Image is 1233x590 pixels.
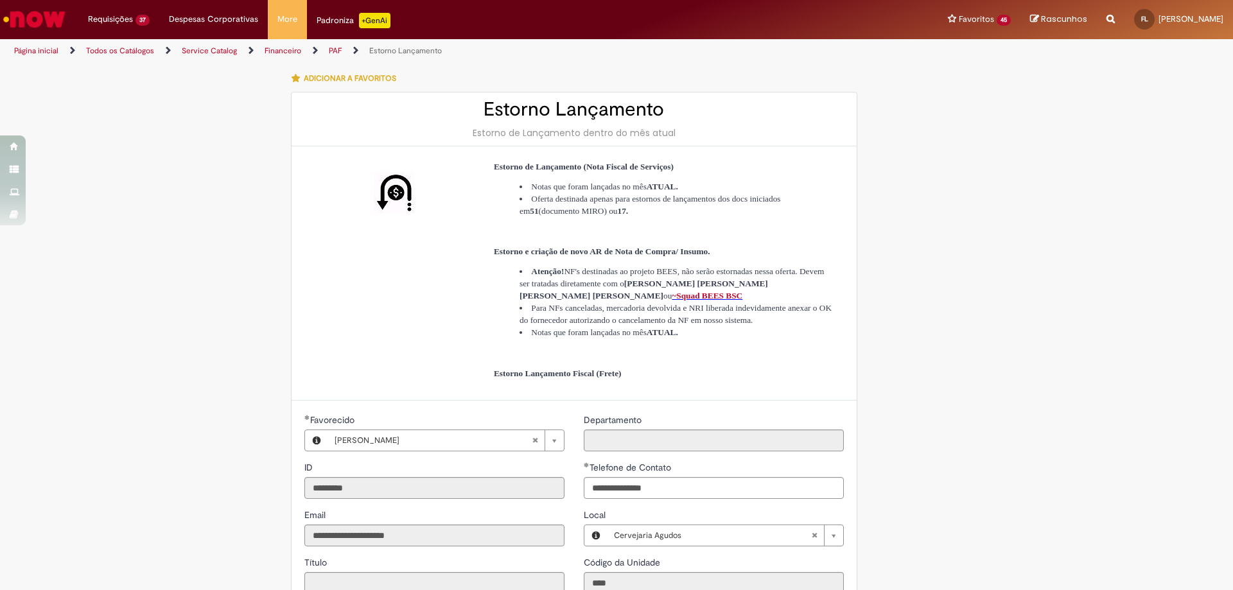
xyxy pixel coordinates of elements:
[672,291,724,300] span: ~Squad BEES
[1159,13,1223,24] span: [PERSON_NAME]
[726,291,742,300] span: BSC
[182,46,237,56] a: Service Catalog
[169,13,258,26] span: Despesas Corporativas
[647,182,678,191] strong: ATUAL.
[520,302,834,326] li: Para NFs canceladas, mercadoria devolvida e NRI liberada indevidamente anexar o OK do fornecedor ...
[304,462,315,473] span: Somente leitura - ID
[328,430,564,451] a: [PERSON_NAME]Limpar campo Favorecido
[10,39,812,63] ul: Trilhas de página
[304,508,328,521] label: Somente leitura - Email
[672,291,742,300] a: ~Squad BEESBSC
[1041,13,1087,25] span: Rascunhos
[584,557,663,568] span: Somente leitura - Código da Unidade
[304,461,315,474] label: Somente leitura - ID
[136,15,150,26] span: 37
[614,525,811,546] span: Cervejaria Agudos
[584,429,844,451] input: Departamento
[304,556,329,569] label: Somente leitura - Título
[608,525,843,546] a: Cervejaria AgudosLimpar campo Local
[304,525,564,546] input: Email
[584,462,590,467] span: Obrigatório Preenchido
[305,430,328,451] button: Favorecido, Visualizar este registro Fernando Odair De Lima
[959,13,994,26] span: Favoritos
[88,13,133,26] span: Requisições
[520,180,834,193] li: Notas que foram lançadas no mês
[304,99,844,120] h2: Estorno Lançamento
[530,206,538,216] strong: 51
[997,15,1011,26] span: 45
[618,206,629,216] strong: 17.
[584,525,608,546] button: Local, Visualizar este registro Cervejaria Agudos
[520,279,768,300] strong: [PERSON_NAME] [PERSON_NAME] [PERSON_NAME] [PERSON_NAME]
[584,556,663,569] label: Somente leitura - Código da Unidade
[805,525,824,546] abbr: Limpar campo Local
[520,193,834,217] li: Oferta destinada apenas para estornos de lançamentos dos docs iniciados em (documento MIRO) ou
[304,557,329,568] span: Somente leitura - Título
[1141,15,1148,23] span: FL
[310,414,357,426] span: Necessários - Favorecido
[520,266,825,300] span: NF's destinadas ao projeto BEES, não serão estornadas nessa oferta. Devem ser tratadas diretament...
[304,477,564,499] input: ID
[494,369,622,378] span: Estorno Lançamento Fiscal (Frete)
[304,126,844,139] div: Estorno de Lançamento dentro do mês atual
[584,509,608,521] span: Local
[647,327,678,337] strong: ATUAL.
[304,415,310,420] span: Obrigatório Preenchido
[584,477,844,499] input: Telefone de Contato
[359,13,390,28] p: +GenAi
[291,65,403,92] button: Adicionar a Favoritos
[531,266,564,276] strong: Atenção!
[520,326,834,338] li: Notas que foram lançadas no mês
[494,162,674,171] span: Estorno de Lançamento (Nota Fiscal de Serviços)
[1,6,67,32] img: ServiceNow
[369,46,442,56] a: Estorno Lançamento
[590,462,674,473] span: Telefone de Contato
[265,46,301,56] a: Financeiro
[335,430,532,451] span: [PERSON_NAME]
[1030,13,1087,26] a: Rascunhos
[494,247,710,256] span: Estorno e criação de novo AR de Nota de Compra/ Insumo.
[329,46,342,56] a: PAF
[317,13,390,28] div: Padroniza
[374,172,415,213] img: Estorno Lançamento
[14,46,58,56] a: Página inicial
[86,46,154,56] a: Todos os Catálogos
[525,430,545,451] abbr: Limpar campo Favorecido
[304,73,396,83] span: Adicionar a Favoritos
[584,413,644,426] label: Somente leitura - Departamento
[277,13,297,26] span: More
